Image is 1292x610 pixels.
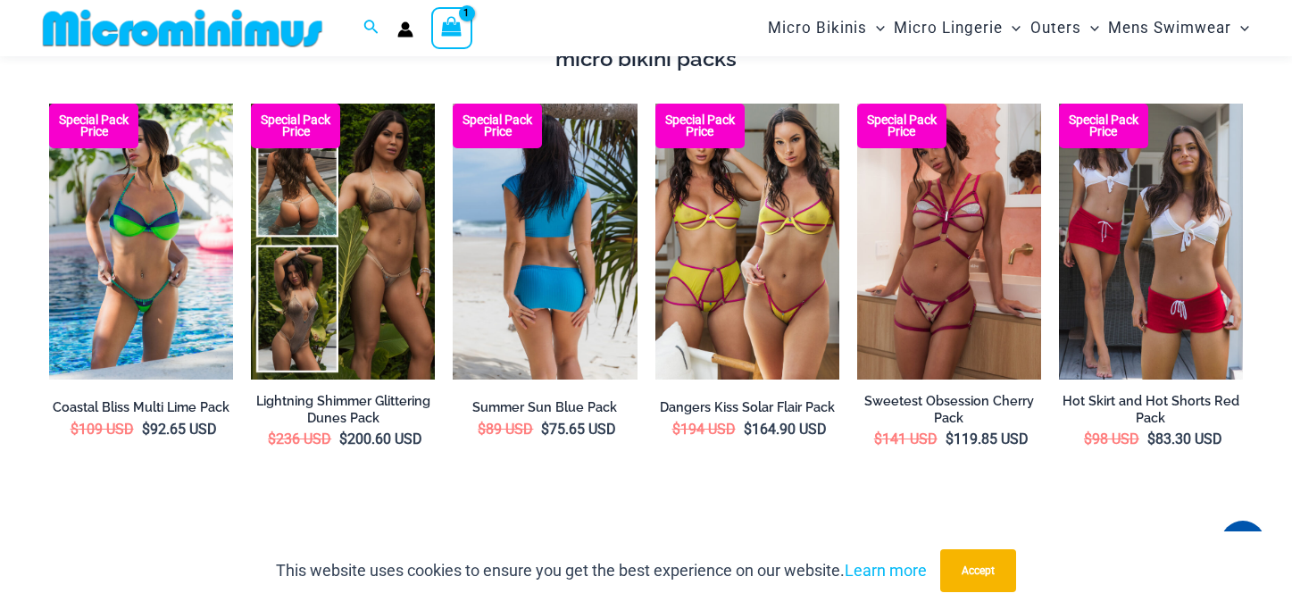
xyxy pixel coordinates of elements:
a: Summer Sun Blue Pack [453,399,637,416]
a: shorts and skirt pack 1 Hot Skirt Red 507 Skirt 10Hot Skirt Red 507 Skirt 10 [1059,104,1243,380]
span: $ [874,430,882,447]
img: Dangers kiss Solar Flair Pack [655,104,839,380]
p: This website uses cookies to ensure you get the best experience on our website. [276,557,927,584]
bdi: 89 USD [478,421,533,438]
span: Micro Bikinis [768,5,867,51]
b: Special Pack Price [49,114,138,138]
bdi: 83.30 USD [1147,430,1222,447]
a: Account icon link [397,21,413,38]
span: Menu Toggle [1003,5,1021,51]
span: Mens Swimwear [1108,5,1231,51]
span: $ [541,421,549,438]
img: Lightning Shimmer Dune [251,104,435,380]
span: $ [142,421,150,438]
a: Micro BikinisMenu ToggleMenu Toggle [763,5,889,51]
bdi: 141 USD [874,430,938,447]
a: Mens SwimwearMenu ToggleMenu Toggle [1104,5,1254,51]
bdi: 92.65 USD [142,421,217,438]
img: MM SHOP LOGO FLAT [36,8,329,48]
bdi: 119.85 USD [946,430,1029,447]
span: Outers [1030,5,1081,51]
button: Accept [940,549,1016,592]
span: Micro Lingerie [894,5,1003,51]
img: shorts and skirt pack 1 [1059,104,1243,380]
span: Menu Toggle [1081,5,1099,51]
nav: Site Navigation [761,3,1256,54]
span: $ [744,421,752,438]
b: Special Pack Price [655,114,745,138]
span: $ [71,421,79,438]
b: Special Pack Price [857,114,946,138]
span: $ [946,430,954,447]
a: Search icon link [363,17,379,39]
a: Lightning Shimmer Glittering Dunes Pack [251,393,435,426]
span: Menu Toggle [1231,5,1249,51]
a: Coastal Bliss Multi Lime 3223 Underwire Top 4275 Micro 07 Coastal Bliss Multi Lime 3223 Underwire... [49,104,233,380]
a: Lightning Shimmer Dune Lightning Shimmer Glittering Dunes 317 Tri Top 469 Thong 02Lightning Shimm... [251,104,435,380]
bdi: 98 USD [1084,430,1139,447]
span: $ [1147,430,1155,447]
span: $ [478,421,486,438]
a: Dangers Kiss Solar Flair Pack [655,399,839,416]
img: Summer Sun Blue 9116 Top 522 Skirt 04 [453,104,637,380]
span: $ [1084,430,1092,447]
a: Sweetest Obsession Cherry Pack [857,393,1041,426]
span: Menu Toggle [867,5,885,51]
b: Special Pack Price [251,114,340,138]
bdi: 109 USD [71,421,134,438]
img: Coastal Bliss Multi Lime 3223 Underwire Top 4275 Micro 07 [49,104,233,380]
a: Coastal Bliss Multi Lime Pack [49,399,233,416]
a: OutersMenu ToggleMenu Toggle [1026,5,1104,51]
b: Special Pack Price [1059,114,1148,138]
bdi: 75.65 USD [541,421,616,438]
a: Dangers kiss Solar Flair Pack Dangers Kiss Solar Flair 1060 Bra 6060 Thong 1760 Garter 03Dangers ... [655,104,839,380]
span: $ [672,421,680,438]
span: $ [268,430,276,447]
a: Hot Skirt and Hot Shorts Red Pack [1059,393,1243,426]
a: Micro LingerieMenu ToggleMenu Toggle [889,5,1025,51]
a: Learn more [845,561,927,580]
bdi: 194 USD [672,421,736,438]
bdi: 200.60 USD [339,430,422,447]
b: Special Pack Price [453,114,542,138]
span: $ [339,430,347,447]
a: Sweetest Obsession Cherry 1129 Bra 6119 Bottom 1939 Bodysuit 05 Sweetest Obsession Cherry 1129 Br... [857,104,1041,380]
h4: micro bikini packs [49,46,1243,72]
a: View Shopping Cart, 1 items [431,7,472,48]
bdi: 164.90 USD [744,421,827,438]
img: Sweetest Obsession Cherry 1129 Bra 6119 Bottom 1939 Bodysuit 05 [857,104,1041,380]
bdi: 236 USD [268,430,331,447]
a: Summer Sun Blue 9116 Top 522 Skirt 14 Summer Sun Blue 9116 Top 522 Skirt 04Summer Sun Blue 9116 T... [453,104,637,380]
